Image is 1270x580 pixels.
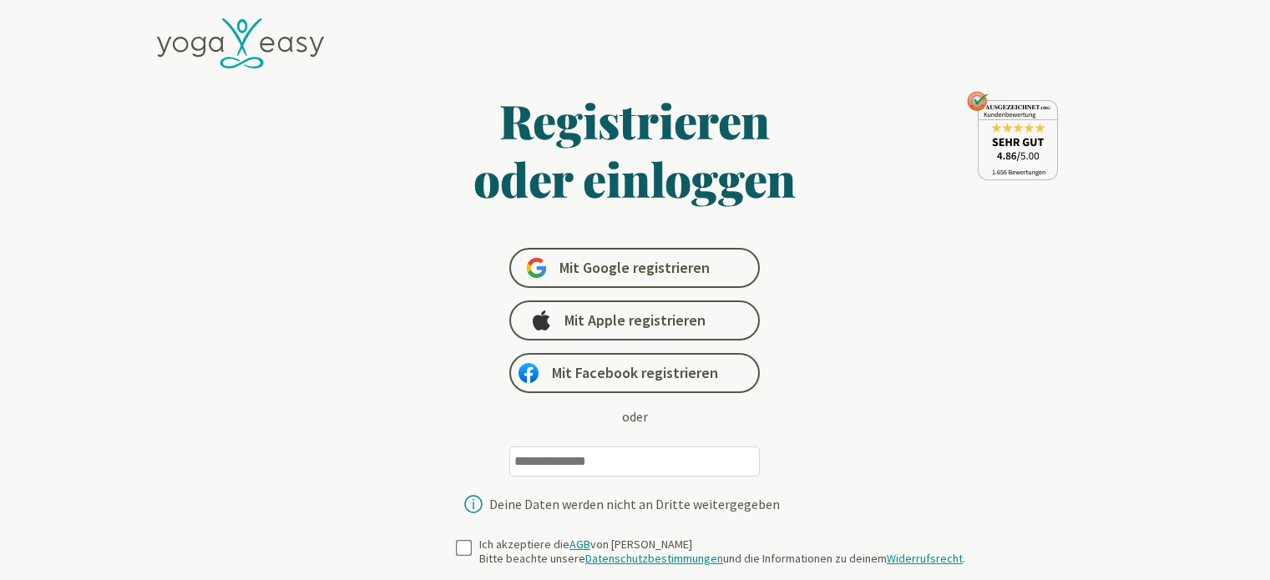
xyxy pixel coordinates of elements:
div: oder [622,406,648,426]
span: Mit Apple registrieren [564,310,706,330]
div: Ich akzeptiere die von [PERSON_NAME] Bitte beachte unsere und die Informationen zu deinem . [479,537,965,567]
a: Mit Apple registrieren [509,300,760,340]
a: Mit Facebook registrieren [509,353,760,393]
span: Mit Google registrieren [559,258,710,278]
div: Deine Daten werden nicht an Dritte weitergegeben [489,497,780,511]
a: Widerrufsrecht [887,551,963,566]
img: ausgezeichnet_seal.png [967,91,1058,180]
a: Datenschutzbestimmungen [585,551,723,566]
h1: Registrieren oder einloggen [312,91,959,208]
a: AGB [569,537,590,552]
a: Mit Google registrieren [509,248,760,288]
span: Mit Facebook registrieren [552,363,718,383]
